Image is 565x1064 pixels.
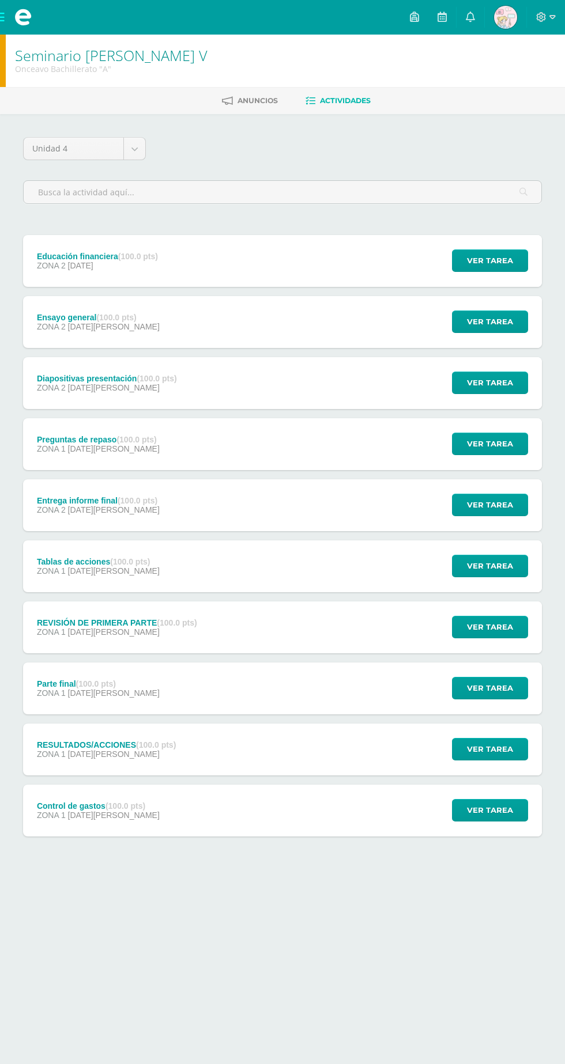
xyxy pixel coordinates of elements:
[494,6,517,29] img: b503dfbe7b5392f0fb8a655e01e0675b.png
[222,92,278,110] a: Anuncios
[467,433,513,455] span: Ver tarea
[116,435,156,444] strong: (100.0 pts)
[452,433,528,455] button: Ver tarea
[15,47,208,63] h1: Seminario Bach V
[68,505,160,514] span: [DATE][PERSON_NAME]
[37,252,158,261] div: Educación financiera
[118,496,157,505] strong: (100.0 pts)
[320,96,371,105] span: Actividades
[68,322,160,331] span: [DATE][PERSON_NAME]
[137,374,176,383] strong: (100.0 pts)
[37,383,66,392] span: ZONA 2
[452,738,528,760] button: Ver tarea
[96,313,136,322] strong: (100.0 pts)
[37,557,160,566] div: Tablas de acciones
[467,800,513,821] span: Ver tarea
[37,435,160,444] div: Preguntas de repaso
[452,799,528,821] button: Ver tarea
[106,801,145,811] strong: (100.0 pts)
[68,383,160,392] span: [DATE][PERSON_NAME]
[32,138,115,160] span: Unidad 4
[37,505,66,514] span: ZONA 2
[68,749,160,759] span: [DATE][PERSON_NAME]
[15,63,208,74] div: Onceavo Bachillerato 'A'
[157,618,197,627] strong: (100.0 pts)
[68,261,93,270] span: [DATE]
[467,372,513,393] span: Ver tarea
[467,677,513,699] span: Ver tarea
[37,496,160,505] div: Entrega informe final
[37,801,160,811] div: Control de gastos
[37,618,197,627] div: REVISIÓN DE PRIMERA PARTE
[37,749,66,759] span: ZONA 1
[37,627,66,637] span: ZONA 1
[37,374,177,383] div: Diapositivas presentación
[24,138,145,160] a: Unidad 4
[37,313,160,322] div: Ensayo general
[452,311,528,333] button: Ver tarea
[452,616,528,638] button: Ver tarea
[452,372,528,394] button: Ver tarea
[37,740,176,749] div: RESULTADOS/ACCIONES
[76,679,116,688] strong: (100.0 pts)
[110,557,150,566] strong: (100.0 pts)
[37,688,66,698] span: ZONA 1
[68,627,160,637] span: [DATE][PERSON_NAME]
[467,311,513,332] span: Ver tarea
[136,740,176,749] strong: (100.0 pts)
[467,616,513,638] span: Ver tarea
[37,444,66,453] span: ZONA 1
[118,252,158,261] strong: (100.0 pts)
[37,322,66,331] span: ZONA 2
[68,811,160,820] span: [DATE][PERSON_NAME]
[24,181,541,203] input: Busca la actividad aquí...
[467,494,513,516] span: Ver tarea
[306,92,371,110] a: Actividades
[452,249,528,272] button: Ver tarea
[68,688,160,698] span: [DATE][PERSON_NAME]
[452,555,528,577] button: Ver tarea
[452,494,528,516] button: Ver tarea
[452,677,528,699] button: Ver tarea
[68,444,160,453] span: [DATE][PERSON_NAME]
[467,739,513,760] span: Ver tarea
[37,261,66,270] span: ZONA 2
[15,46,208,65] a: Seminario [PERSON_NAME] V
[238,96,278,105] span: Anuncios
[37,811,66,820] span: ZONA 1
[467,250,513,271] span: Ver tarea
[37,679,160,688] div: Parte final
[467,555,513,577] span: Ver tarea
[37,566,66,575] span: ZONA 1
[68,566,160,575] span: [DATE][PERSON_NAME]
